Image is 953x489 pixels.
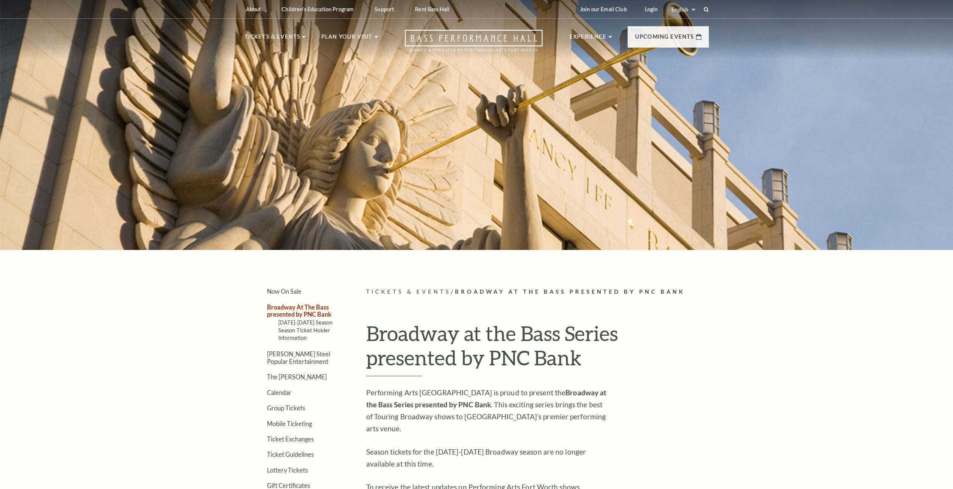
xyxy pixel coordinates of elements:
p: Rent Bass Hall [415,6,449,12]
a: Now On Sale [267,288,301,295]
p: Season tickets for the [DATE]-[DATE] Broadway season are no longer available at this time. [366,446,610,470]
a: Calendar [267,389,291,396]
p: Tickets & Events [245,32,301,46]
a: Gift Certificates [267,482,310,489]
a: Broadway At The Bass presented by PNC Bank [267,304,331,318]
p: Children's Education Program [282,6,353,12]
a: Season Ticket Holder Information [278,327,331,341]
p: About [246,6,261,12]
strong: Broadway at the Bass Series presented by PNC Bank [366,388,607,409]
a: [DATE]-[DATE] Season [278,319,333,326]
a: [PERSON_NAME] Steel Popular Entertainment [267,350,330,365]
p: Upcoming Events [635,32,694,46]
p: Support [374,6,394,12]
p: Experience [570,32,607,46]
p: Plan Your Visit [321,32,373,46]
a: Lottery Tickets [267,467,308,474]
a: Mobile Ticketing [267,420,312,427]
a: Group Tickets [267,404,305,411]
select: Select: [670,6,696,13]
p: / [366,287,709,297]
p: Performing Arts [GEOGRAPHIC_DATA] is proud to present the . This exciting series brings the best ... [366,387,610,435]
h1: Broadway at the Bass Series presented by PNC Bank [366,321,709,376]
a: Ticket Guidelines [267,451,314,458]
span: Broadway At The Bass presented by PNC Bank [455,289,685,295]
span: Tickets & Events [366,289,451,295]
a: The [PERSON_NAME] [267,373,327,380]
a: Ticket Exchanges [267,435,314,443]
